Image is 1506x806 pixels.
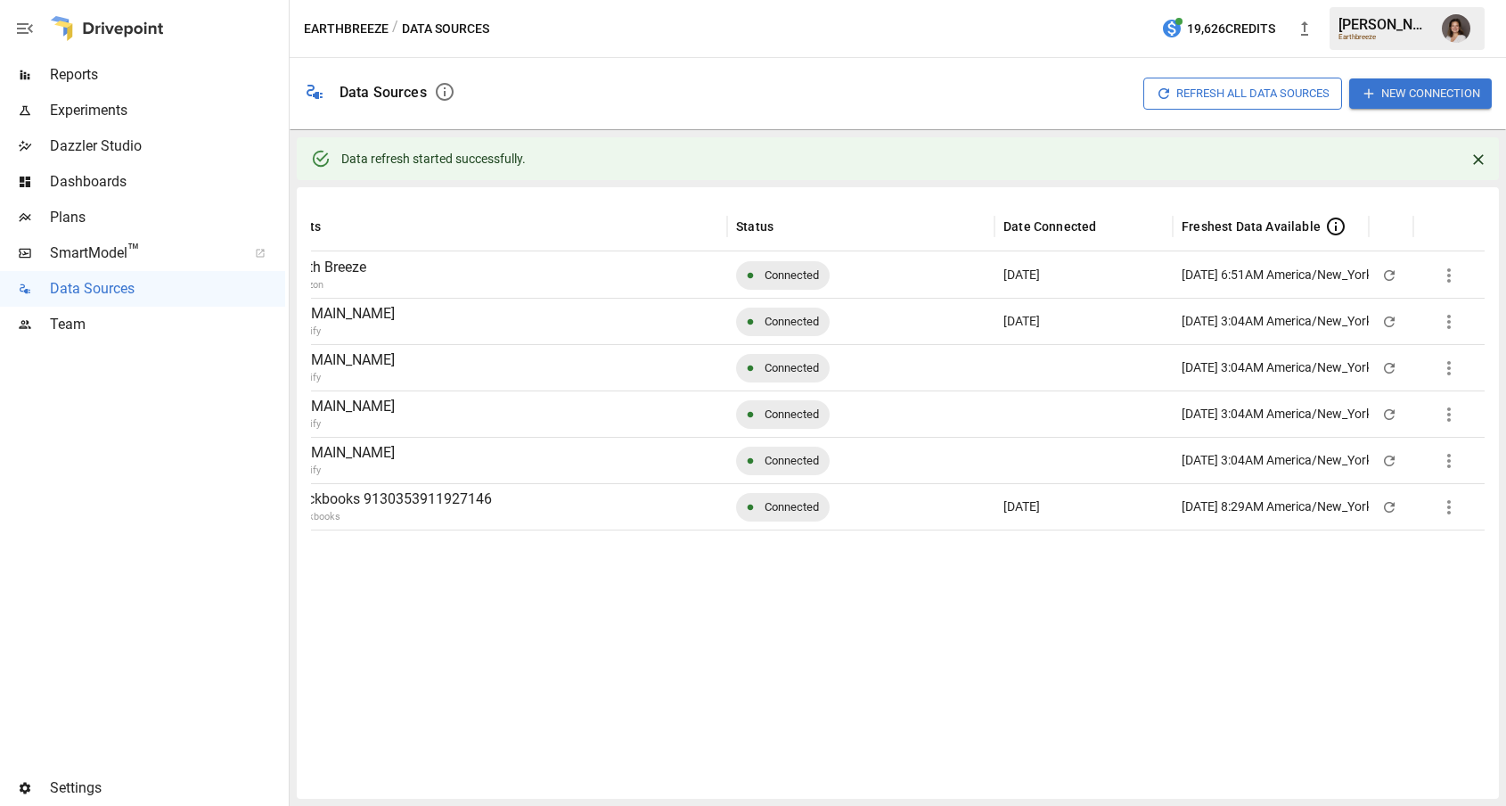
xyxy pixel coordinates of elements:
[754,484,830,530] span: Connected
[754,438,830,483] span: Connected
[288,464,814,479] p: Shopify
[288,442,718,464] p: [DOMAIN_NAME]
[1182,218,1321,235] span: Freshest Data Available
[288,278,814,293] p: Amazon
[127,240,140,262] span: ™
[754,345,830,391] span: Connected
[1379,214,1404,239] button: Sort
[736,219,773,234] div: Status
[1442,14,1470,43] img: Franziska Ibscher
[50,243,235,264] span: SmartModel
[288,325,814,340] p: Shopify
[1182,299,1372,344] div: [DATE] 3:04AM America/New_York
[994,483,1173,530] div: Oct 05 2022
[1287,11,1322,46] button: New version available, click to update!
[288,371,814,386] p: Shopify
[1154,12,1282,45] button: 19,626Credits
[1187,18,1275,40] span: 19,626 Credits
[994,251,1173,298] div: Nov 07 2023
[1003,219,1096,234] div: Date Connected
[340,84,427,101] div: Data Sources
[288,303,718,325] p: [DOMAIN_NAME]
[994,298,1173,344] div: Apr 17 2024
[288,350,718,371] p: [DOMAIN_NAME]
[50,100,285,121] span: Experiments
[1182,252,1372,298] div: [DATE] 6:51AM America/New_York
[1349,78,1492,108] button: New Connection
[392,18,398,40] div: /
[1143,78,1342,109] button: Refresh All Data Sources
[341,143,526,175] div: Data refresh started successfully.
[50,136,285,157] span: Dazzler Studio
[754,299,830,344] span: Connected
[50,207,285,228] span: Plans
[1338,33,1431,41] div: Earthbreeze
[288,396,718,417] p: [DOMAIN_NAME]
[1182,345,1372,391] div: [DATE] 3:04AM America/New_York
[1465,146,1492,173] button: Close
[1182,391,1372,437] div: [DATE] 3:04AM America/New_York
[288,510,814,525] p: Quickbooks
[754,252,830,298] span: Connected
[775,214,800,239] button: Sort
[1431,4,1481,53] button: Franziska Ibscher
[1182,438,1372,483] div: [DATE] 3:04AM America/New_York
[1338,16,1431,33] div: [PERSON_NAME]
[50,777,285,799] span: Settings
[50,278,285,300] span: Data Sources
[754,391,830,437] span: Connected
[50,64,285,86] span: Reports
[50,171,285,193] span: Dashboards
[288,417,814,432] p: Shopify
[1098,214,1123,239] button: Sort
[288,257,718,278] p: Earth Breeze
[1182,484,1372,530] div: [DATE] 8:29AM America/New_York
[288,489,718,510] p: quickbooks 9130353911927146
[323,214,348,239] button: Sort
[1424,214,1449,239] button: Sort
[50,314,285,335] span: Team
[304,18,389,40] button: Earthbreeze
